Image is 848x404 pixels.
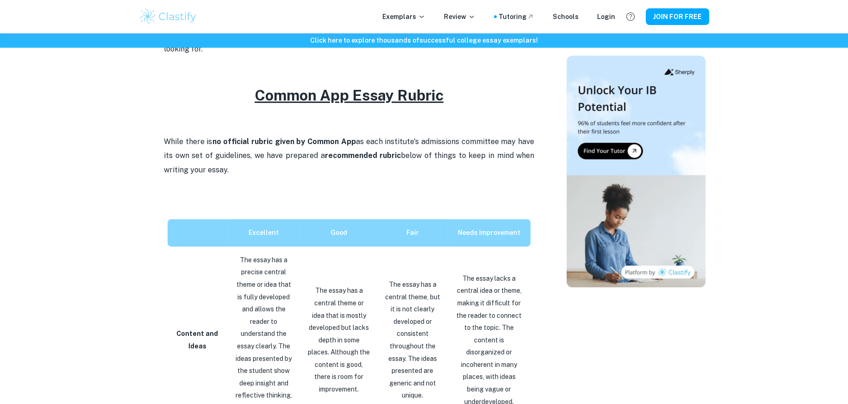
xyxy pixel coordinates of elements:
[2,35,846,45] h6: Click here to explore thousands of successful college essay exemplars !
[325,151,401,160] strong: recommended rubric
[385,278,440,402] p: The essay has a central theme, but it is not clearly developed or consistent throughout the essay...
[623,9,638,25] button: Help and Feedback
[597,12,615,22] a: Login
[499,12,534,22] a: Tutoring
[308,227,370,239] p: Good
[455,227,523,239] p: Needs Improvement
[164,135,534,177] p: While there is as each institute's admissions committee may have its own set of guidelines, we ha...
[255,87,443,104] u: Common App Essay Rubric
[212,137,355,146] strong: no official rubric given by Common App
[139,7,198,26] img: Clastify logo
[567,56,705,287] img: Thumbnail
[444,12,475,22] p: Review
[235,227,293,239] p: Excellent
[385,227,440,239] p: Fair
[308,284,370,395] p: The essay has a central theme or idea that is mostly developed but lacks depth in some places. Al...
[553,12,579,22] a: Schools
[382,12,425,22] p: Exemplars
[646,8,709,25] button: JOIN FOR FREE
[176,330,218,350] strong: Content and Ideas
